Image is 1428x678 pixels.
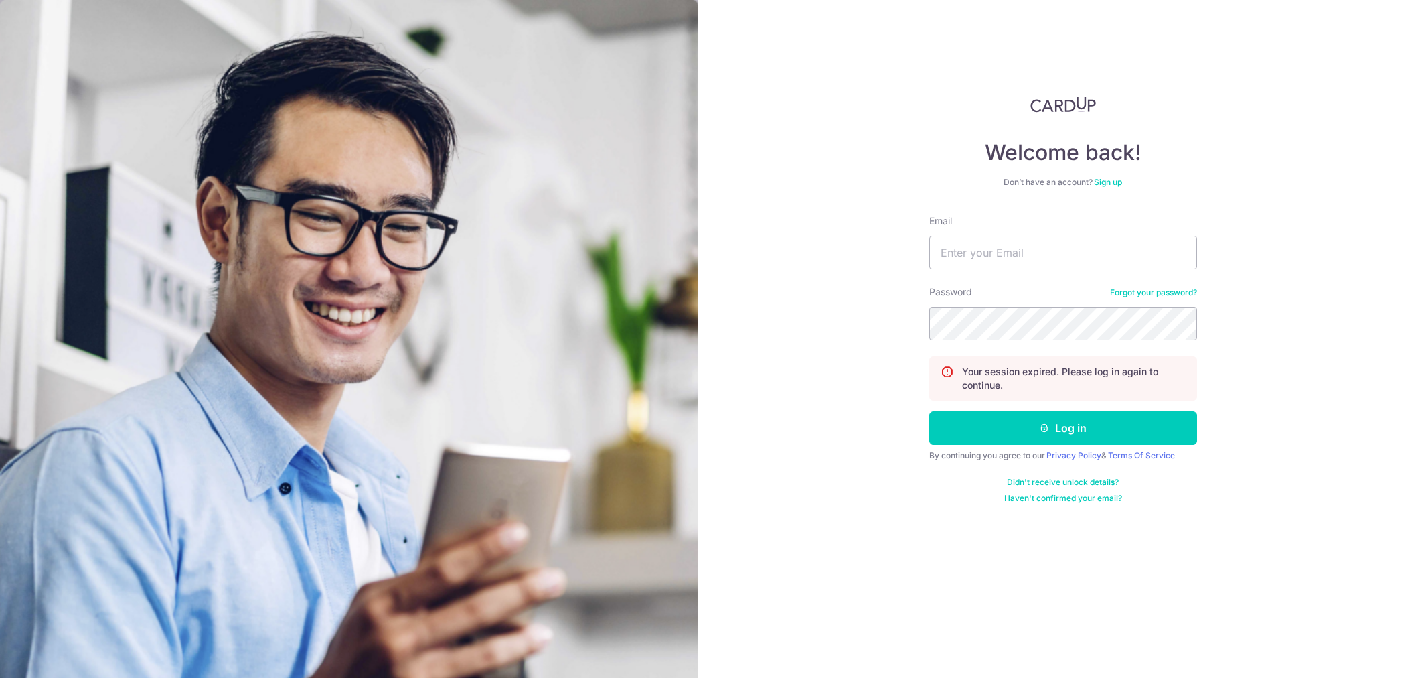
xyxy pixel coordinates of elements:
[929,177,1197,188] div: Don’t have an account?
[1004,493,1122,504] a: Haven't confirmed your email?
[1094,177,1122,187] a: Sign up
[1046,450,1101,460] a: Privacy Policy
[929,236,1197,269] input: Enter your Email
[962,365,1186,392] p: Your session expired. Please log in again to continue.
[929,450,1197,461] div: By continuing you agree to our &
[929,285,972,299] label: Password
[929,411,1197,445] button: Log in
[1108,450,1175,460] a: Terms Of Service
[1110,287,1197,298] a: Forgot your password?
[929,214,952,228] label: Email
[929,139,1197,166] h4: Welcome back!
[1030,96,1096,113] img: CardUp Logo
[1007,477,1119,488] a: Didn't receive unlock details?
